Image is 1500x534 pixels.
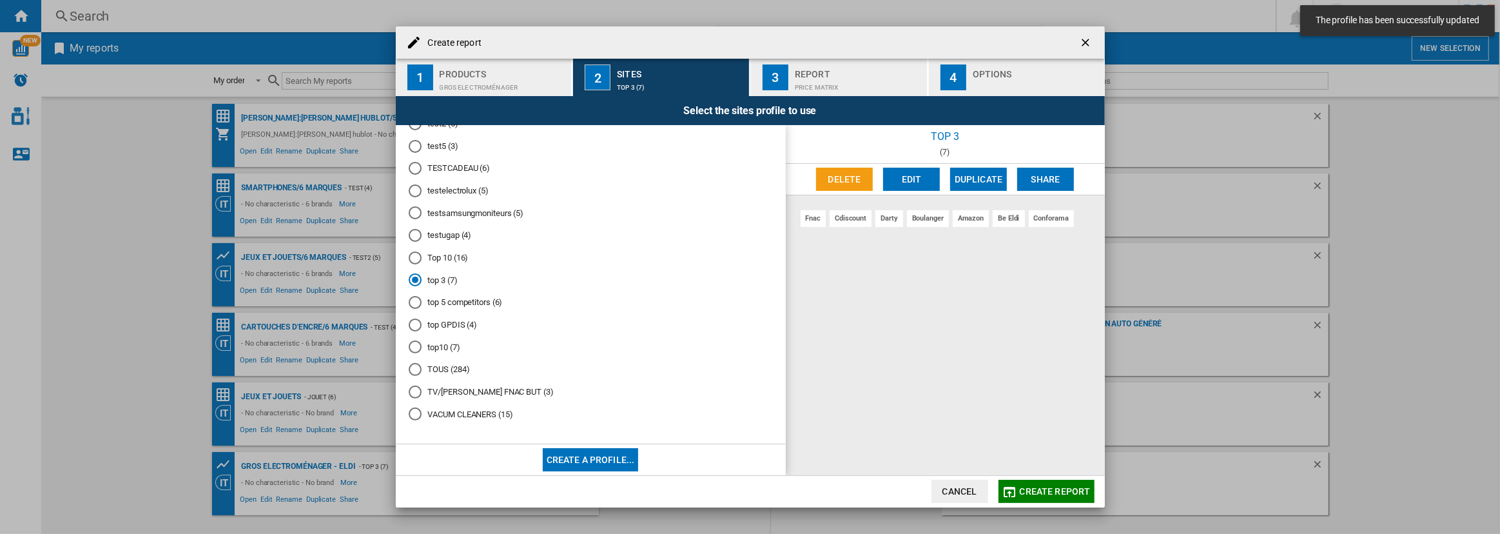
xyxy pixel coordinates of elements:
[795,77,922,91] div: Price Matrix
[883,168,940,191] button: Edit
[816,168,873,191] button: Delete
[409,118,773,130] md-radio-button: test2 (5)
[440,64,567,77] div: Products
[440,77,567,91] div: Gros electroménager
[409,341,773,353] md-radio-button: top10 (7)
[422,37,482,50] h4: Create report
[907,210,949,226] div: boulanger
[409,207,773,219] md-radio-button: testsamsungmoniteurs (5)
[786,125,1105,148] div: top 3
[585,64,610,90] div: 2
[617,77,744,91] div: top 3 (7)
[409,163,773,175] md-radio-button: TESTCADEAU (6)
[973,64,1100,77] div: Options
[993,210,1024,226] div: be eldi
[617,64,744,77] div: Sites
[751,59,928,96] button: 3 Report Price Matrix
[1020,486,1091,497] span: Create report
[950,168,1007,191] button: Duplicate
[786,148,1105,157] div: (7)
[396,59,573,96] button: 1 Products Gros electroménager
[929,59,1105,96] button: 4 Options
[875,210,903,226] div: darty
[940,64,966,90] div: 4
[409,364,773,376] md-radio-button: TOUS (284)
[409,274,773,286] md-radio-button: top 3 (5)
[801,210,826,226] div: fnac
[1312,14,1483,27] span: The profile has been successfully updated
[931,480,988,503] button: Cancel
[830,210,872,226] div: cdiscount
[1079,36,1095,52] ng-md-icon: getI18NText('BUTTONS.CLOSE_DIALOG')
[409,252,773,264] md-radio-button: Top 10 (16)
[795,64,922,77] div: Report
[998,480,1095,503] button: Create report
[409,319,773,331] md-radio-button: top GPDIS (4)
[1029,210,1074,226] div: conforama
[409,297,773,309] md-radio-button: top 5 competitors (6)
[407,64,433,90] div: 1
[543,448,639,471] button: Create a profile...
[1074,30,1100,55] button: getI18NText('BUTTONS.CLOSE_DIALOG')
[409,140,773,152] md-radio-button: test5 (3)
[1017,168,1074,191] button: Share
[953,210,989,226] div: amazon
[409,230,773,242] md-radio-button: testugap (4)
[573,59,750,96] button: 2 Sites top 3 (7)
[396,96,1105,125] div: Select the sites profile to use
[409,185,773,197] md-radio-button: testelectrolux (5)
[409,386,773,398] md-radio-button: TV/DARTY FNAC BUT (3)
[763,64,788,90] div: 3
[409,408,773,420] md-radio-button: VACUM CLEANERS (15)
